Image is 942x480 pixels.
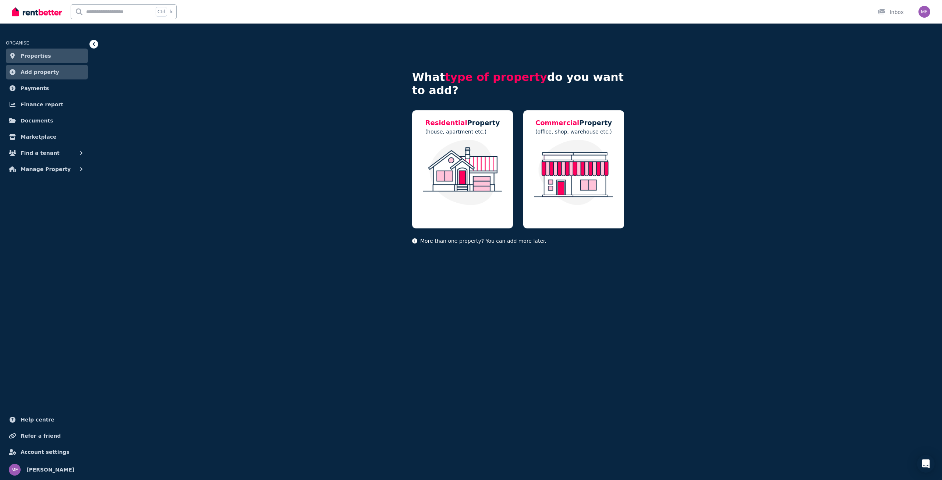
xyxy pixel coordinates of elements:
a: Properties [6,49,88,63]
p: (house, apartment etc.) [425,128,500,135]
span: Finance report [21,100,63,109]
p: More than one property? You can add more later. [412,237,624,245]
img: Commercial Property [531,140,617,205]
span: Documents [21,116,53,125]
span: Commercial [535,119,579,127]
div: Inbox [878,8,904,16]
h4: What do you want to add? [412,71,624,97]
span: ORGANISE [6,40,29,46]
img: Residential Property [419,140,506,205]
span: Refer a friend [21,431,61,440]
span: [PERSON_NAME] [26,465,74,474]
a: Refer a friend [6,429,88,443]
span: Payments [21,84,49,93]
div: Open Intercom Messenger [917,455,935,473]
span: Account settings [21,448,70,456]
span: Residential [425,119,467,127]
a: Marketplace [6,129,88,144]
h5: Property [425,118,500,128]
a: Finance report [6,97,88,112]
button: Find a tenant [6,146,88,160]
a: Add property [6,65,88,79]
span: Find a tenant [21,149,60,157]
span: Help centre [21,415,54,424]
img: Monique Everton [9,464,21,476]
button: Manage Property [6,162,88,177]
span: Ctrl [156,7,167,17]
span: k [170,9,173,15]
a: Payments [6,81,88,96]
a: Documents [6,113,88,128]
img: Monique Everton [918,6,930,18]
h5: Property [535,118,612,128]
span: Add property [21,68,59,77]
img: RentBetter [12,6,62,17]
p: (office, shop, warehouse etc.) [535,128,612,135]
span: Marketplace [21,132,56,141]
span: Properties [21,51,51,60]
span: type of property [445,71,547,83]
a: Account settings [6,445,88,459]
a: Help centre [6,412,88,427]
span: Manage Property [21,165,71,174]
